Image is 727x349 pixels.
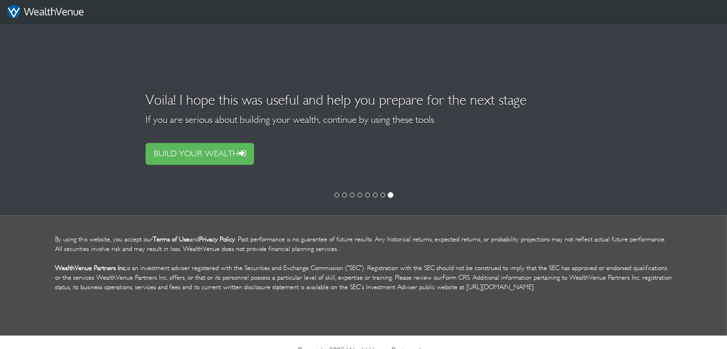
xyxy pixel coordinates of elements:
b: WealthVenue Partners Inc. [55,264,126,272]
a: Privacy Policy [199,235,235,243]
h2: Voila! I hope this was useful and help you prepare for the next stage [145,92,582,108]
a: Form CRS [443,273,470,282]
img: wv-white_435x79p.png [7,5,84,19]
p: By using this website, you accept our and . Past performance is no guarantee of future results. A... [55,216,672,302]
a: Terms of Use [153,235,190,243]
a: BUILD YOUR WEALTH [145,143,254,165]
p: If you are serious about building your wealth, continue by using these tools [145,112,582,126]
